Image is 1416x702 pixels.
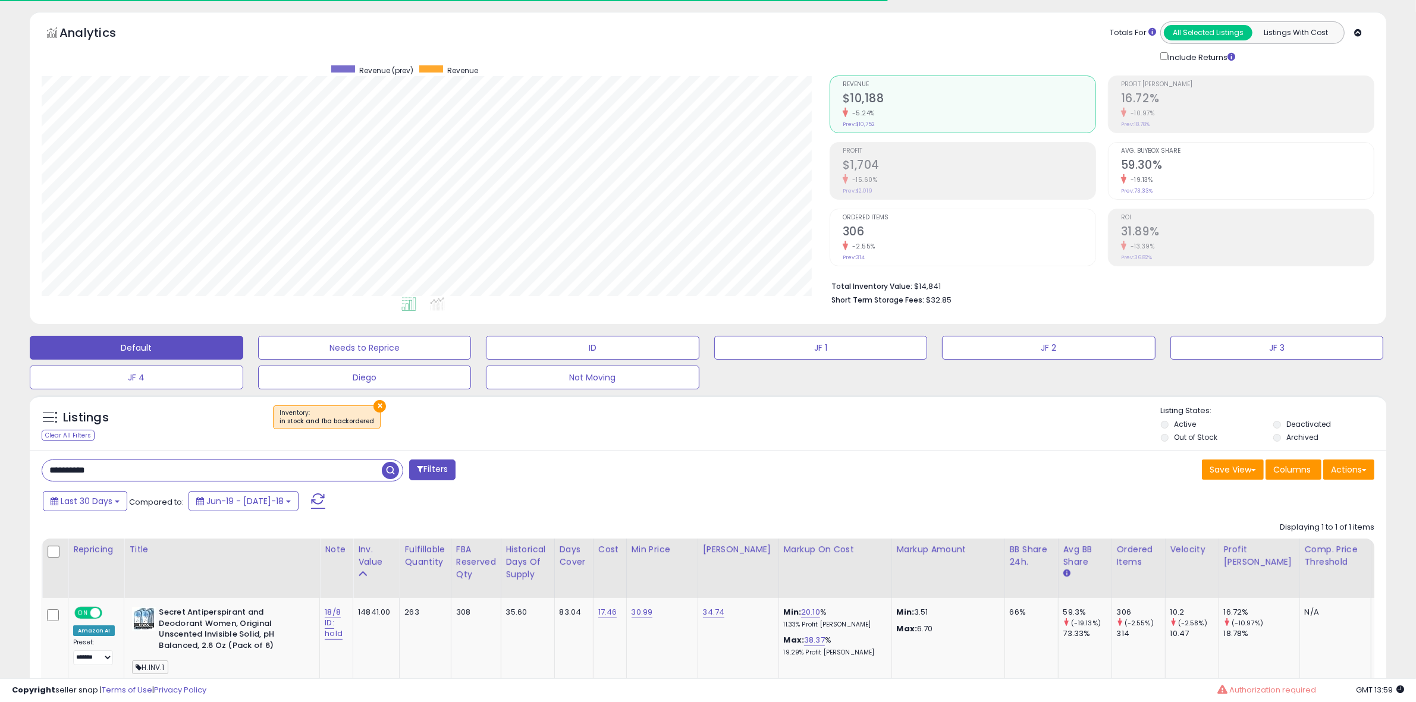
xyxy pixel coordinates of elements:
div: 35.60 [506,607,545,618]
small: Prev: $10,752 [843,121,875,128]
div: 306 [1117,607,1165,618]
button: Filters [409,459,456,480]
small: -5.24% [848,109,875,118]
small: (-10.97%) [1232,618,1263,628]
div: Fulfillable Quantity [404,543,445,568]
div: Historical Days Of Supply [506,543,550,581]
label: Archived [1286,432,1318,442]
button: JF 3 [1170,336,1384,360]
a: 18/8 ID: hold [325,606,343,640]
small: -13.39% [1126,242,1155,251]
div: BB Share 24h. [1010,543,1053,568]
div: Days Cover [560,543,588,568]
small: Avg BB Share. [1063,568,1070,579]
div: % [784,607,883,629]
div: Avg BB Share [1063,543,1107,568]
span: Authorization required [1229,684,1316,695]
span: 2025-08-18 13:59 GMT [1356,684,1404,695]
a: Terms of Use [102,684,152,695]
div: [PERSON_NAME] [703,543,774,556]
span: Last 30 Days [61,495,112,507]
span: Revenue [843,81,1095,88]
div: 66% [1010,607,1049,618]
div: Amazon AI [73,625,115,636]
span: Profit [843,148,1095,155]
button: Not Moving [486,366,699,389]
h2: 31.89% [1121,225,1374,241]
div: Min Price [632,543,693,556]
button: Columns [1266,459,1321,480]
b: Short Term Storage Fees: [831,295,924,305]
small: Prev: 314 [843,254,865,261]
strong: Min: [897,606,915,618]
b: Total Inventory Value: [831,281,912,291]
button: Default [30,336,243,360]
span: Compared to: [129,496,184,508]
label: Deactivated [1286,419,1331,429]
p: 11.33% Profit [PERSON_NAME] [784,621,883,629]
small: -19.13% [1126,175,1153,184]
div: seller snap | | [12,685,206,696]
label: Active [1174,419,1196,429]
p: Listing States: [1161,405,1386,417]
div: Profit [PERSON_NAME] [1224,543,1295,568]
strong: Copyright [12,684,55,695]
a: Privacy Policy [154,684,206,695]
small: (-2.58%) [1178,618,1207,628]
span: ROI [1121,215,1374,221]
span: OFF [101,608,120,618]
div: 83.04 [560,607,584,618]
div: 263 [404,607,441,618]
div: in stock and fba backordered [280,417,374,426]
span: Inventory : [280,408,374,426]
div: Clear All Filters [42,430,95,441]
div: Note [325,543,348,556]
h2: 16.72% [1121,92,1374,108]
div: 10.47 [1170,628,1219,639]
span: Avg. Buybox Share [1121,148,1374,155]
div: FBA Reserved Qty [456,543,496,581]
a: 20.10 [801,606,820,618]
div: 308 [456,607,492,618]
button: Listings With Cost [1252,25,1340,40]
div: Preset: [73,638,115,665]
label: Out of Stock [1174,432,1217,442]
div: N/A [1305,607,1362,618]
a: 30.99 [632,606,653,618]
p: 19.29% Profit [PERSON_NAME] [784,649,883,657]
div: Ordered Items [1117,543,1160,568]
div: Include Returns [1151,50,1249,64]
button: Save View [1202,459,1264,480]
button: Diego [258,366,472,389]
span: Columns [1273,464,1311,476]
span: Profit [PERSON_NAME] [1121,81,1374,88]
h5: Listings [63,410,109,426]
button: Actions [1323,459,1374,480]
button: JF 4 [30,366,243,389]
span: ON [76,608,90,618]
h2: 59.30% [1121,158,1374,174]
div: 59.3% [1063,607,1112,618]
button: ID [486,336,699,360]
span: $32.85 [926,294,952,306]
div: % [784,635,883,657]
a: 34.74 [703,606,725,618]
button: Needs to Reprice [258,336,472,360]
a: 38.37 [804,634,825,646]
div: Repricing [73,543,119,556]
div: Markup Amount [897,543,1000,556]
button: JF 1 [714,336,928,360]
div: Title [129,543,315,556]
button: Jun-19 - [DATE]-18 [189,491,299,511]
strong: Max: [897,623,918,634]
b: Min: [784,606,802,618]
small: (-19.13%) [1071,618,1101,628]
div: 18.78% [1224,628,1299,639]
div: 314 [1117,628,1165,639]
small: -15.60% [848,175,878,184]
small: (-2.55%) [1125,618,1154,628]
h2: $10,188 [843,92,1095,108]
button: All Selected Listings [1164,25,1252,40]
div: Totals For [1110,27,1156,39]
button: JF 2 [942,336,1156,360]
